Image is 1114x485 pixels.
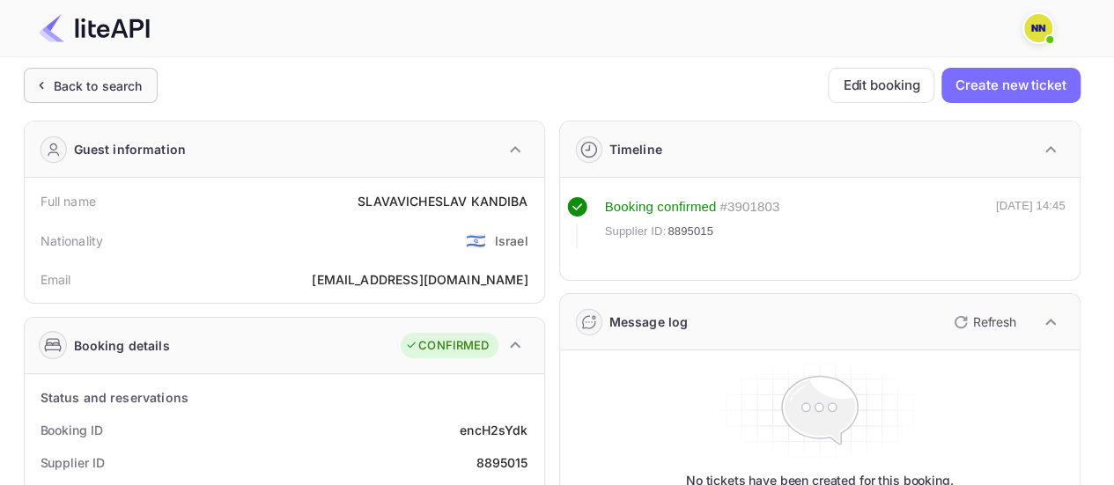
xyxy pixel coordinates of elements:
span: Supplier ID: [605,223,667,240]
div: Email [41,270,71,289]
div: Status and reservations [41,388,188,407]
div: SLAVAVICHESLAV KANDIBA [358,192,527,210]
span: United States [465,224,485,256]
div: 8895015 [476,453,527,472]
div: Message log [609,312,689,331]
p: Refresh [973,312,1016,331]
button: Refresh [943,308,1023,336]
div: [DATE] 14:45 [996,197,1066,248]
div: Supplier ID [41,453,105,472]
div: Guest information [74,140,187,158]
img: N/A N/A [1024,14,1052,42]
button: Edit booking [828,68,934,103]
span: 8895015 [668,223,713,240]
div: Timeline [609,140,662,158]
div: Booking confirmed [605,197,717,217]
div: CONFIRMED [405,337,489,355]
div: Israel [495,231,528,250]
div: Nationality [41,231,104,250]
img: LiteAPI Logo [39,14,150,42]
div: Back to search [54,77,143,95]
div: # 3901803 [719,197,779,217]
div: Booking ID [41,421,103,439]
div: [EMAIL_ADDRESS][DOMAIN_NAME] [312,270,527,289]
div: Booking details [74,336,170,355]
button: Create new ticket [941,68,1080,103]
div: Full name [41,192,96,210]
div: encH2sYdk [460,421,527,439]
